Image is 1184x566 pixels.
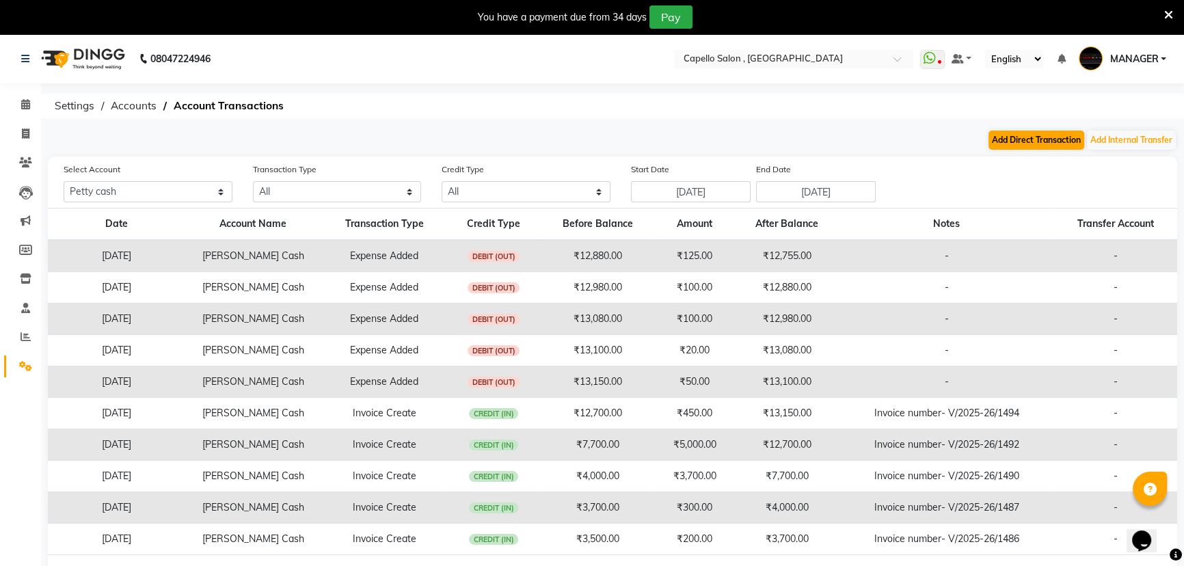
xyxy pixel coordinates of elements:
th: Account Name [185,208,321,241]
td: - [1053,335,1177,366]
span: CREDIT (IN) [469,534,518,545]
td: Invoice number- V/2025-26/1487 [839,492,1053,524]
td: ₹3,700.00 [656,461,735,492]
div: You have a payment due from 34 days [478,10,647,25]
button: Add Direct Transaction [988,131,1084,150]
td: ₹20.00 [656,335,735,366]
td: ₹450.00 [656,398,735,429]
td: - [1053,461,1177,492]
td: ₹125.00 [656,240,735,272]
td: [PERSON_NAME] Cash [185,398,321,429]
td: [DATE] [48,398,185,429]
td: Expense Added [321,335,448,366]
td: ₹4,000.00 [540,461,656,492]
td: [PERSON_NAME] Cash [185,492,321,524]
span: CREDIT (IN) [469,471,518,482]
iframe: chat widget [1127,511,1170,552]
td: Invoice number- V/2025-26/1494 [839,398,1053,429]
span: CREDIT (IN) [469,440,518,450]
td: [PERSON_NAME] Cash [185,366,321,398]
td: [DATE] [48,335,185,366]
td: ₹100.00 [656,304,735,335]
td: Invoice Create [321,429,448,461]
button: Add Internal Transfer [1087,131,1176,150]
td: Invoice Create [321,492,448,524]
td: Invoice Create [321,461,448,492]
th: Transfer Account [1053,208,1177,241]
td: - [1053,240,1177,272]
td: ₹12,880.00 [540,240,656,272]
td: ₹12,980.00 [540,272,656,304]
td: - [1053,366,1177,398]
td: Expense Added [321,304,448,335]
th: Notes [839,208,1053,241]
span: Settings [48,94,101,118]
td: Expense Added [321,366,448,398]
td: [PERSON_NAME] Cash [185,304,321,335]
td: ₹13,080.00 [540,304,656,335]
td: ₹200.00 [656,524,735,555]
td: ₹12,755.00 [734,240,839,272]
td: Invoice number- V/2025-26/1486 [839,524,1053,555]
td: ₹12,880.00 [734,272,839,304]
label: Transaction Type [253,163,317,176]
td: ₹3,700.00 [540,492,656,524]
td: - [839,304,1053,335]
span: CREDIT (IN) [469,502,518,513]
td: - [839,335,1053,366]
b: 08047224946 [150,40,211,78]
td: [DATE] [48,429,185,461]
th: Amount [656,208,735,241]
td: - [1053,304,1177,335]
td: Invoice Create [321,524,448,555]
td: - [1053,492,1177,524]
span: DEBIT (OUT) [468,345,520,356]
td: [PERSON_NAME] Cash [185,461,321,492]
label: Credit Type [442,163,484,176]
td: - [839,272,1053,304]
td: Invoice number- V/2025-26/1492 [839,429,1053,461]
td: Invoice Create [321,398,448,429]
td: ₹50.00 [656,366,735,398]
td: ₹3,500.00 [540,524,656,555]
td: ₹13,100.00 [734,366,839,398]
td: Expense Added [321,272,448,304]
td: [DATE] [48,524,185,555]
td: ₹13,150.00 [734,398,839,429]
th: Credit Type [448,208,540,241]
td: ₹13,100.00 [540,335,656,366]
td: - [1053,524,1177,555]
td: [DATE] [48,492,185,524]
td: [PERSON_NAME] Cash [185,240,321,272]
input: End Date [756,181,876,202]
td: Invoice number- V/2025-26/1490 [839,461,1053,492]
span: Account Transactions [167,94,291,118]
input: Start Date [631,181,751,202]
td: [PERSON_NAME] Cash [185,524,321,555]
span: DEBIT (OUT) [468,282,520,293]
th: Transaction Type [321,208,448,241]
td: [PERSON_NAME] Cash [185,429,321,461]
th: After Balance [734,208,839,241]
span: DEBIT (OUT) [468,314,520,325]
td: ₹300.00 [656,492,735,524]
td: Expense Added [321,240,448,272]
td: ₹7,700.00 [734,461,839,492]
td: - [839,240,1053,272]
th: Before Balance [540,208,656,241]
label: End Date [756,163,791,176]
td: - [839,366,1053,398]
th: Date [48,208,185,241]
td: [DATE] [48,240,185,272]
label: Select Account [64,163,120,176]
td: ₹13,150.00 [540,366,656,398]
td: ₹12,980.00 [734,304,839,335]
td: [DATE] [48,304,185,335]
td: ₹12,700.00 [734,429,839,461]
img: logo [35,40,129,78]
span: CREDIT (IN) [469,408,518,419]
td: ₹7,700.00 [540,429,656,461]
td: ₹5,000.00 [656,429,735,461]
span: Accounts [104,94,163,118]
td: ₹12,700.00 [540,398,656,429]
